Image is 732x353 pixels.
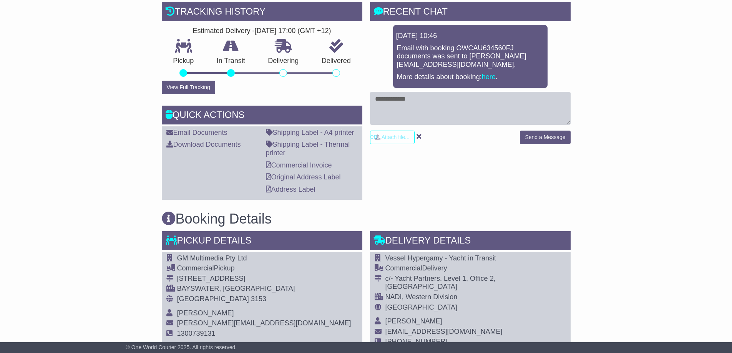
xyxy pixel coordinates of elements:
[385,338,448,345] span: [PHONE_NUMBER]
[370,231,571,252] div: Delivery Details
[385,264,503,273] div: Delivery
[177,319,351,327] span: [PERSON_NAME][EMAIL_ADDRESS][DOMAIN_NAME]
[177,254,247,262] span: GM Multimedia Pty Ltd
[177,295,249,303] span: [GEOGRAPHIC_DATA]
[177,275,351,283] div: [STREET_ADDRESS]
[385,328,503,335] span: [EMAIL_ADDRESS][DOMAIN_NAME]
[520,131,570,144] button: Send a Message
[205,57,257,65] p: In Transit
[385,275,503,283] div: c/- Yacht Partners. Level 1, Office 2,
[385,283,503,291] div: [GEOGRAPHIC_DATA]
[162,81,215,94] button: View Full Tracking
[255,27,331,35] div: [DATE] 17:00 (GMT +12)
[162,231,362,252] div: Pickup Details
[177,264,214,272] span: Commercial
[397,44,544,69] p: Email with booking OWCAU634560FJ documents was sent to [PERSON_NAME][EMAIL_ADDRESS][DOMAIN_NAME].
[385,254,496,262] span: Vessel Hypergamy - Yacht in Transit
[266,129,354,136] a: Shipping Label - A4 printer
[166,141,241,148] a: Download Documents
[396,32,544,40] div: [DATE] 10:46
[162,106,362,126] div: Quick Actions
[257,57,310,65] p: Delivering
[251,295,266,303] span: 3153
[126,344,237,350] span: © One World Courier 2025. All rights reserved.
[385,303,457,311] span: [GEOGRAPHIC_DATA]
[166,129,227,136] a: Email Documents
[266,161,332,169] a: Commercial Invoice
[162,57,206,65] p: Pickup
[385,293,503,302] div: NADI, Western Division
[370,2,571,23] div: RECENT CHAT
[385,317,442,325] span: [PERSON_NAME]
[266,186,315,193] a: Address Label
[266,173,341,181] a: Original Address Label
[385,264,422,272] span: Commercial
[177,285,351,293] div: BAYSWATER, [GEOGRAPHIC_DATA]
[162,2,362,23] div: Tracking history
[177,309,234,317] span: [PERSON_NAME]
[482,73,496,81] a: here
[177,330,216,337] span: 1300739131
[397,73,544,81] p: More details about booking: .
[266,141,350,157] a: Shipping Label - Thermal printer
[162,211,571,227] h3: Booking Details
[177,264,351,273] div: Pickup
[162,27,362,35] div: Estimated Delivery -
[310,57,362,65] p: Delivered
